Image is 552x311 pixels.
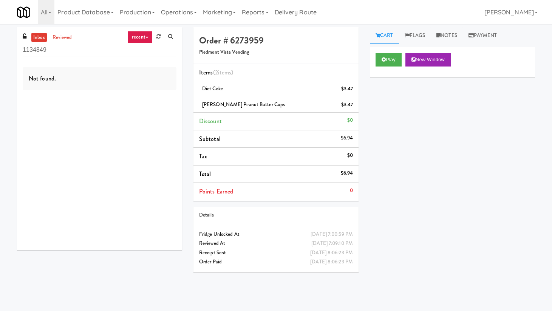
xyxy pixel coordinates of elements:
[51,33,74,42] a: reviewed
[199,230,353,239] div: Fridge Unlocked At
[347,151,353,160] div: $0
[202,101,285,108] span: [PERSON_NAME] Peanut Butter Cups
[29,74,56,83] span: Not found.
[213,68,233,77] span: (2 )
[431,27,463,44] a: Notes
[376,53,402,67] button: Play
[31,33,47,42] a: inbox
[341,133,353,143] div: $6.94
[341,169,353,178] div: $6.94
[199,170,211,178] span: Total
[23,43,176,57] input: Search vision orders
[128,31,153,43] a: recent
[199,210,353,220] div: Details
[310,257,353,267] div: [DATE] 8:06:23 PM
[199,152,207,161] span: Tax
[341,100,353,110] div: $3.47
[17,6,30,19] img: Micromart
[199,257,353,267] div: Order Paid
[199,50,353,55] h5: Piedmont Vista Vending
[399,27,431,44] a: Flags
[341,84,353,94] div: $3.47
[405,53,451,67] button: New Window
[463,27,503,44] a: Payment
[199,36,353,45] h4: Order # 6273959
[310,248,353,258] div: [DATE] 8:06:23 PM
[350,186,353,195] div: 0
[202,85,223,92] span: Diet Coke
[311,230,353,239] div: [DATE] 7:00:59 PM
[311,239,353,248] div: [DATE] 7:09:10 PM
[199,187,233,196] span: Points Earned
[218,68,232,77] ng-pluralize: items
[199,239,353,248] div: Reviewed At
[199,117,222,125] span: Discount
[347,116,353,125] div: $0
[199,135,221,143] span: Subtotal
[199,248,353,258] div: Receipt Sent
[370,27,399,44] a: Cart
[199,68,233,77] span: Items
